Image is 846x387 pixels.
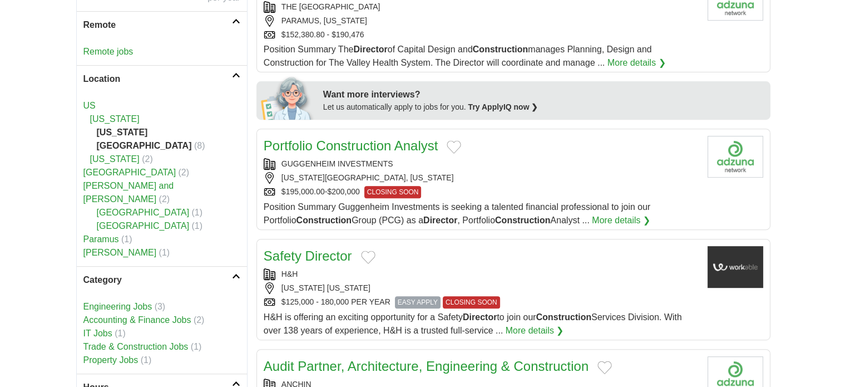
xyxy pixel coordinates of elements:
a: [PERSON_NAME] [83,248,157,257]
strong: Director [423,215,457,225]
button: Add to favorite jobs [597,361,612,374]
a: IT Jobs [83,329,112,338]
a: Engineering Jobs [83,302,152,311]
strong: [US_STATE][GEOGRAPHIC_DATA] [97,128,192,150]
div: Let us automatically apply to jobs for you. [323,101,764,113]
span: Position Summary The of Capital Design and manages Planning, Design and Construction for The Vall... [264,45,652,67]
span: (1) [159,248,170,257]
a: [US_STATE] [90,154,140,164]
div: H&H [264,268,699,280]
span: (1) [192,208,203,217]
span: CLOSING SOON [364,186,422,198]
span: (8) [194,141,205,150]
img: Company logo [708,136,763,178]
a: [US_STATE] [90,114,140,124]
span: (2) [159,194,170,204]
img: apply-iq-scientist.png [261,75,315,120]
span: CLOSING SOON [443,296,500,308]
span: H&H is offering an exciting opportunity for a Safety to join our Services Division. With over 138... [264,312,682,335]
button: Add to favorite jobs [447,140,461,154]
span: (1) [192,221,203,231]
strong: Director [463,312,497,322]
div: PARAMUS, [US_STATE] [264,15,699,27]
div: $152,380.80 - $190,476 [264,29,699,41]
strong: Construction [296,215,352,225]
a: Remote jobs [83,47,133,56]
a: Portfolio Construction Analyst [264,138,438,153]
a: Trade & Construction Jobs [83,342,189,351]
span: Position Summary Guggenheim Investments is seeking a talented financial professional to join our ... [264,202,650,225]
span: (1) [115,329,126,338]
span: (3) [155,302,166,311]
a: [GEOGRAPHIC_DATA] [97,221,190,231]
a: More details ❯ [506,324,564,337]
strong: Construction [536,312,592,322]
div: Want more interviews? [323,88,764,101]
button: Add to favorite jobs [361,251,375,264]
h2: Location [83,72,232,86]
div: [US_STATE][GEOGRAPHIC_DATA], [US_STATE] [264,172,699,184]
a: US [83,101,96,110]
a: Try ApplyIQ now ❯ [468,102,538,111]
a: [PERSON_NAME] and [PERSON_NAME] [83,181,174,204]
h2: Category [83,273,232,287]
a: Safety Director [264,248,352,263]
span: (2) [194,315,205,325]
a: Accounting & Finance Jobs [83,315,191,325]
div: $125,000 - 180,000 PER YEAR [264,296,699,308]
img: Company logo [708,246,763,288]
div: GUGGENHEIM INVESTMENTS [264,158,699,170]
strong: Director [353,45,387,54]
strong: Construction [473,45,528,54]
span: (1) [191,342,202,351]
div: THE [GEOGRAPHIC_DATA] [264,1,699,13]
a: Paramus [83,234,119,244]
span: (2) [179,168,190,177]
a: More details ❯ [592,214,650,227]
a: Remote [77,11,247,38]
a: [GEOGRAPHIC_DATA] [83,168,176,177]
span: (1) [121,234,132,244]
a: [GEOGRAPHIC_DATA] [97,208,190,217]
div: $195,000.00-$200,000 [264,186,699,198]
a: Property Jobs [83,355,138,365]
strong: Construction [495,215,551,225]
a: Location [77,65,247,92]
a: Category [77,266,247,293]
a: More details ❯ [607,56,666,70]
a: Audit Partner, Architecture, Engineering & Construction [264,359,588,374]
div: [US_STATE] [US_STATE] [264,282,699,294]
span: EASY APPLY [395,296,441,308]
h2: Remote [83,18,232,32]
span: (2) [142,154,153,164]
span: (1) [141,355,152,365]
